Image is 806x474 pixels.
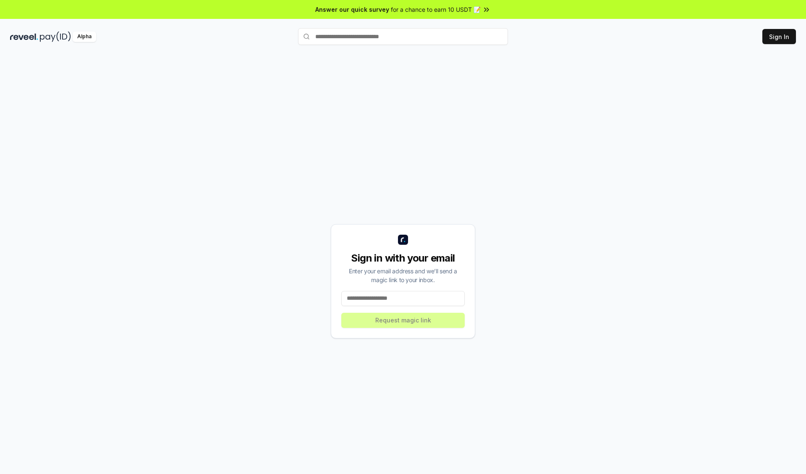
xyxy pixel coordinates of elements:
img: logo_small [398,235,408,245]
button: Sign In [762,29,796,44]
div: Alpha [73,31,96,42]
span: for a chance to earn 10 USDT 📝 [391,5,481,14]
span: Answer our quick survey [315,5,389,14]
img: pay_id [40,31,71,42]
div: Sign in with your email [341,251,465,265]
div: Enter your email address and we’ll send a magic link to your inbox. [341,267,465,284]
img: reveel_dark [10,31,38,42]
